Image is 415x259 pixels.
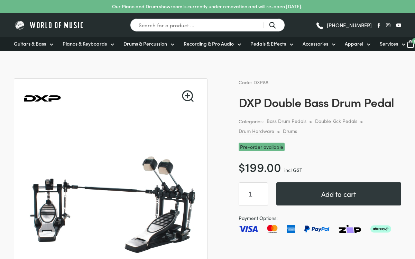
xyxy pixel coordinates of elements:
[267,118,306,124] a: Bass Drum Pedals
[239,79,268,86] span: Code: DXP88
[250,40,286,47] span: Pedals & Effects
[239,117,264,125] span: Categories:
[14,20,85,30] img: World of Music
[345,40,363,47] span: Apparel
[63,40,107,47] span: Pianos & Keyboards
[315,118,357,124] a: Double Kick Pedals
[360,118,363,124] div: >
[239,128,274,134] a: Drum Hardware
[309,118,312,124] div: >
[123,40,167,47] span: Drums & Percussion
[239,225,391,233] img: Pay with Master card, Visa, American Express and Paypal
[184,40,234,47] span: Recording & Pro Audio
[283,128,297,134] a: Drums
[239,95,401,109] h1: DXP Double Bass Drum Pedal
[22,79,62,118] img: DXP
[239,182,268,206] input: Product quantity
[277,128,280,134] div: >
[239,214,401,222] span: Payment Options:
[182,90,194,102] a: View full-screen image gallery
[239,158,245,175] span: $
[315,183,415,259] iframe: Chat with our support team
[276,182,401,205] button: Add to cart
[284,166,302,173] span: incl GST
[130,18,285,32] input: Search for a product ...
[14,40,46,47] span: Guitars & Bass
[239,143,285,151] span: Pre-order available
[303,40,328,47] span: Accessories
[315,20,372,30] a: [PHONE_NUMBER]
[239,158,281,175] bdi: 199.00
[380,40,398,47] span: Services
[112,3,302,10] p: Our Piano and Drum showroom is currently under renovation and will re-open [DATE].
[327,22,372,28] span: [PHONE_NUMBER]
